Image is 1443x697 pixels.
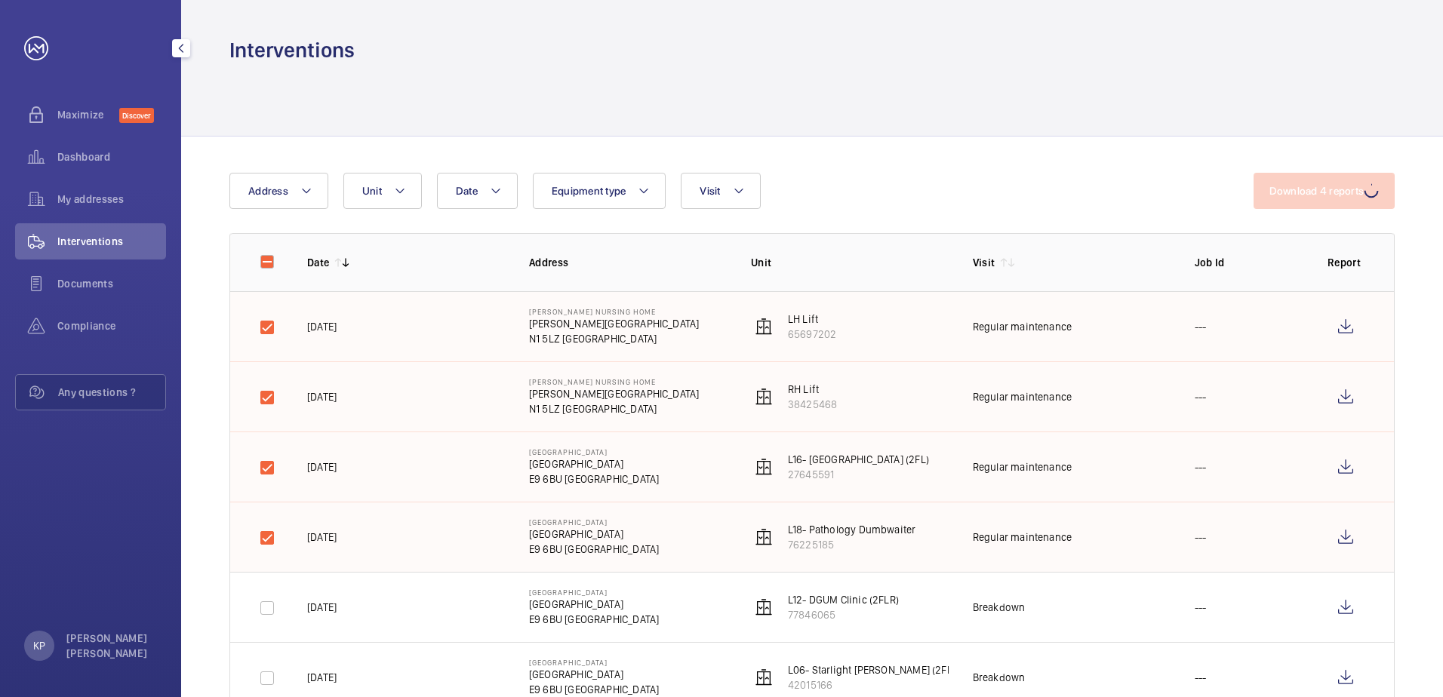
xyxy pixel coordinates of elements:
[57,234,166,249] span: Interventions
[788,607,899,622] p: 77846065
[751,255,949,270] p: Unit
[788,537,916,552] p: 76225185
[788,452,929,467] p: L16- [GEOGRAPHIC_DATA] (2FL)
[307,389,337,404] p: [DATE]
[788,327,836,342] p: 65697202
[33,638,45,653] p: KP
[788,677,961,692] p: 42015166
[1328,255,1364,270] p: Report
[529,401,699,416] p: N1 5LZ [GEOGRAPHIC_DATA]
[788,662,961,677] p: L06- Starlight [PERSON_NAME] (2FLR)
[343,173,422,209] button: Unit
[973,530,1072,545] div: Regular maintenance
[973,600,1026,615] div: Breakdown
[529,377,699,386] p: [PERSON_NAME] Nursing Home
[57,276,166,291] span: Documents
[307,459,337,474] p: [DATE]
[57,192,166,207] span: My addresses
[755,528,773,546] img: elevator.svg
[529,471,659,487] p: E9 6BU [GEOGRAPHIC_DATA]
[248,185,288,197] span: Address
[57,107,119,122] span: Maximize
[533,173,666,209] button: Equipment type
[681,173,760,209] button: Visit
[788,522,916,537] p: L18- Pathology Dumbwaiter
[529,588,659,597] p: [GEOGRAPHIC_DATA]
[437,173,518,209] button: Date
[307,319,337,334] p: [DATE]
[307,600,337,615] p: [DATE]
[229,36,355,64] h1: Interventions
[1195,255,1303,270] p: Job Id
[119,108,154,123] span: Discover
[529,527,659,542] p: [GEOGRAPHIC_DATA]
[362,185,382,197] span: Unit
[529,456,659,471] p: [GEOGRAPHIC_DATA]
[1254,173,1395,209] button: Download 4 reports
[529,542,659,557] p: E9 6BU [GEOGRAPHIC_DATA]
[973,389,1072,404] div: Regular maintenance
[700,185,720,197] span: Visit
[755,598,773,616] img: elevator.svg
[755,318,773,336] img: elevator.svg
[307,255,329,270] p: Date
[229,173,328,209] button: Address
[529,517,659,527] p: [GEOGRAPHIC_DATA]
[788,382,837,397] p: RH Lift
[529,307,699,316] p: [PERSON_NAME] Nursing Home
[529,447,659,456] p: [GEOGRAPHIC_DATA]
[973,319,1072,334] div: Regular maintenance
[973,255,995,270] p: Visit
[552,185,626,197] span: Equipment type
[788,467,929,482] p: 27645591
[529,682,659,697] p: E9 6BU [GEOGRAPHIC_DATA]
[529,386,699,401] p: [PERSON_NAME][GEOGRAPHIC_DATA]
[529,667,659,682] p: [GEOGRAPHIC_DATA]
[788,592,899,607] p: L12- DGUM Clinic (2FLR)
[66,631,157,661] p: [PERSON_NAME] [PERSON_NAME]
[529,597,659,612] p: [GEOGRAPHIC_DATA]
[1195,389,1207,404] p: ---
[57,318,166,333] span: Compliance
[1195,319,1207,334] p: ---
[529,658,659,667] p: [GEOGRAPHIC_DATA]
[307,530,337,545] p: [DATE]
[307,670,337,685] p: [DATE]
[1195,670,1207,685] p: ---
[973,670,1026,685] div: Breakdown
[755,388,773,406] img: elevator.svg
[1195,600,1207,615] p: ---
[529,331,699,346] p: N1 5LZ [GEOGRAPHIC_DATA]
[755,458,773,476] img: elevator.svg
[57,149,166,164] span: Dashboard
[529,255,727,270] p: Address
[788,397,837,412] p: 38425468
[755,668,773,686] img: elevator.svg
[973,459,1072,474] div: Regular maintenance
[529,316,699,331] p: [PERSON_NAME][GEOGRAPHIC_DATA]
[1195,459,1207,474] p: ---
[529,612,659,627] p: E9 6BU [GEOGRAPHIC_DATA]
[788,312,836,327] p: LH Lift
[58,385,165,400] span: Any questions ?
[456,185,478,197] span: Date
[1195,530,1207,545] p: ---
